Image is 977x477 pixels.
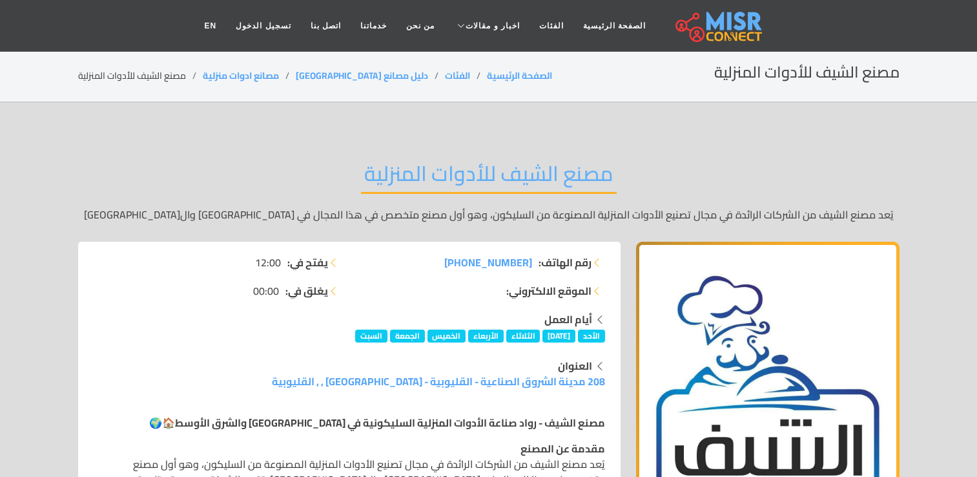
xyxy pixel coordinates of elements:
[285,283,328,299] strong: يغلق في:
[539,255,591,270] strong: رقم الهاتف:
[714,63,900,82] h2: مصنع الشيف للأدوات المنزلية
[361,161,617,194] h2: مصنع الشيف للأدوات المنزلية
[444,253,532,272] span: [PHONE_NUMBER]
[675,10,762,42] img: main.misr_connect
[578,330,605,343] span: الأحد
[530,14,573,38] a: الفئات
[355,330,387,343] span: السبت
[542,330,575,343] span: [DATE]
[506,330,540,343] span: الثلاثاء
[253,283,279,299] span: 00:00
[175,413,605,432] strong: مصنع الشيف - رواد صناعة الأدوات المنزلية السليكونية في [GEOGRAPHIC_DATA] والشرق الأوسط
[506,283,591,299] strong: الموقع الالكتروني:
[226,14,300,38] a: تسجيل الدخول
[255,255,281,270] span: 12:00
[94,415,605,430] p: 🏠🌍
[287,255,328,270] strong: يفتح في:
[203,67,279,84] a: مصانع ادوات منزلية
[444,14,530,38] a: اخبار و مقالات
[301,14,351,38] a: اتصل بنا
[390,330,425,343] span: الجمعة
[427,330,466,343] span: الخميس
[195,14,227,38] a: EN
[520,439,605,458] strong: مقدمة عن المصنع
[78,69,203,83] li: مصنع الشيف للأدوات المنزلية
[487,67,552,84] a: الصفحة الرئيسية
[445,67,470,84] a: الفئات
[351,14,396,38] a: خدماتنا
[466,20,520,32] span: اخبار و مقالات
[444,255,532,270] a: [PHONE_NUMBER]
[272,372,605,391] a: 208 مدينة الشروق الصناعية - القليوبية - [GEOGRAPHIC_DATA] , , القليوبية
[468,330,504,343] span: الأربعاء
[396,14,444,38] a: من نحن
[78,207,900,222] p: يُعد مصنع الشيف من الشركات الرائدة في مجال تصنيع الأدوات المنزلية المصنوعة من السليكون، وهو أول م...
[573,14,655,38] a: الصفحة الرئيسية
[558,356,592,376] strong: العنوان
[296,67,428,84] a: دليل مصانع [GEOGRAPHIC_DATA]
[544,310,592,329] strong: أيام العمل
